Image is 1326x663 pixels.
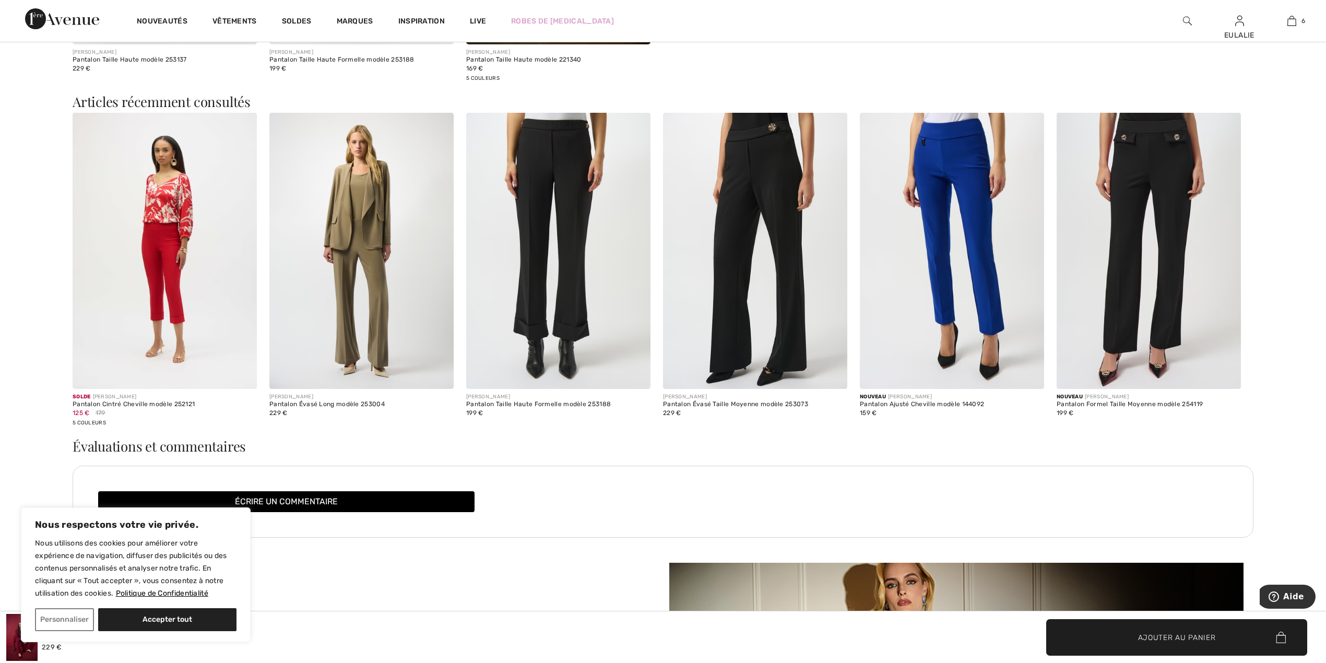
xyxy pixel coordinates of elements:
[466,393,650,401] div: [PERSON_NAME]
[398,17,445,28] span: Inspiration
[860,401,1044,408] div: Pantalon Ajusté Cheville modèle 144092
[73,49,257,56] div: [PERSON_NAME]
[269,49,454,56] div: [PERSON_NAME]
[860,393,1044,401] div: [PERSON_NAME]
[73,56,257,64] div: Pantalon Taille Haute modèle 253137
[860,113,1044,389] img: Pantalon Ajusté Cheville modèle 144092
[663,409,681,417] span: 229 €
[663,393,847,401] div: [PERSON_NAME]
[511,16,614,27] a: Robes de [MEDICAL_DATA]
[470,16,486,27] a: Live
[96,408,105,418] span: 179
[73,409,90,417] span: 125 €
[663,401,847,408] div: Pantalon Évasé Taille Moyenne modèle 253073
[35,537,236,600] p: Nous utilisons des cookies pour améliorer votre expérience de navigation, diffuser des publicités...
[1057,401,1241,408] div: Pantalon Formel Taille Moyenne modèle 254119
[269,56,454,64] div: Pantalon Taille Haute Formelle modèle 253188
[466,113,650,389] img: Pantalon Taille Haute Formelle modèle 253188
[1057,409,1074,417] span: 199 €
[1057,113,1241,389] img: Pantalon Formel Taille Moyenne modèle 254119
[1183,15,1192,27] img: recherche
[1301,16,1305,26] span: 6
[1057,394,1083,400] span: Nouveau
[466,75,500,81] span: 5 Couleurs
[269,65,287,72] span: 199 €
[98,491,475,512] button: Écrire un commentaire
[337,17,373,28] a: Marques
[1276,632,1286,643] img: Bag.svg
[73,394,91,400] span: Solde
[269,409,288,417] span: 229 €
[212,17,257,28] a: Vêtements
[269,401,454,408] div: Pantalon Évasé Long modèle 253004
[73,440,1253,453] h3: Évaluations et commentaires
[466,409,483,417] span: 199 €
[1287,15,1296,27] img: Mon panier
[269,113,454,389] img: Pantalon Évasé Long modèle 253004
[35,608,94,631] button: Personnaliser
[466,65,483,72] span: 169 €
[1057,393,1241,401] div: [PERSON_NAME]
[73,65,91,72] span: 229 €
[860,394,886,400] span: Nouveau
[1260,585,1316,611] iframe: Ouvre un widget dans lequel vous pouvez trouver plus d’informations
[269,393,454,401] div: [PERSON_NAME]
[466,49,650,56] div: [PERSON_NAME]
[73,420,106,426] span: 5 Couleurs
[860,409,877,417] span: 159 €
[35,518,236,531] p: Nous respectons votre vie privée.
[25,8,99,29] img: 1ère Avenue
[6,614,38,661] img: Pantalon &Eacute;vas&eacute; Taille Moyenne mod&egrave;le 253073
[73,401,257,408] div: Pantalon Cintré Cheville modèle 252121
[1266,15,1317,27] a: 6
[1046,619,1307,656] button: Ajouter au panier
[663,113,847,389] img: Pantalon Évasé Taille Moyenne modèle 253073
[466,401,650,408] div: Pantalon Taille Haute Formelle modèle 253188
[115,588,209,598] a: Politique de Confidentialité
[73,95,1253,109] h3: Articles récemment consultés
[1235,16,1244,26] a: Se connecter
[1235,15,1244,27] img: Mes infos
[73,393,257,401] div: [PERSON_NAME]
[1214,30,1265,41] div: EULALIE
[21,507,251,642] div: Nous respectons votre vie privée.
[1138,632,1216,643] span: Ajouter au panier
[98,608,236,631] button: Accepter tout
[137,17,187,28] a: Nouveautés
[73,113,257,389] img: Pantalon Cintré Cheville modèle 252121
[42,643,62,651] span: 229 €
[466,56,650,64] div: Pantalon Taille Haute modèle 221340
[282,17,312,28] a: Soldes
